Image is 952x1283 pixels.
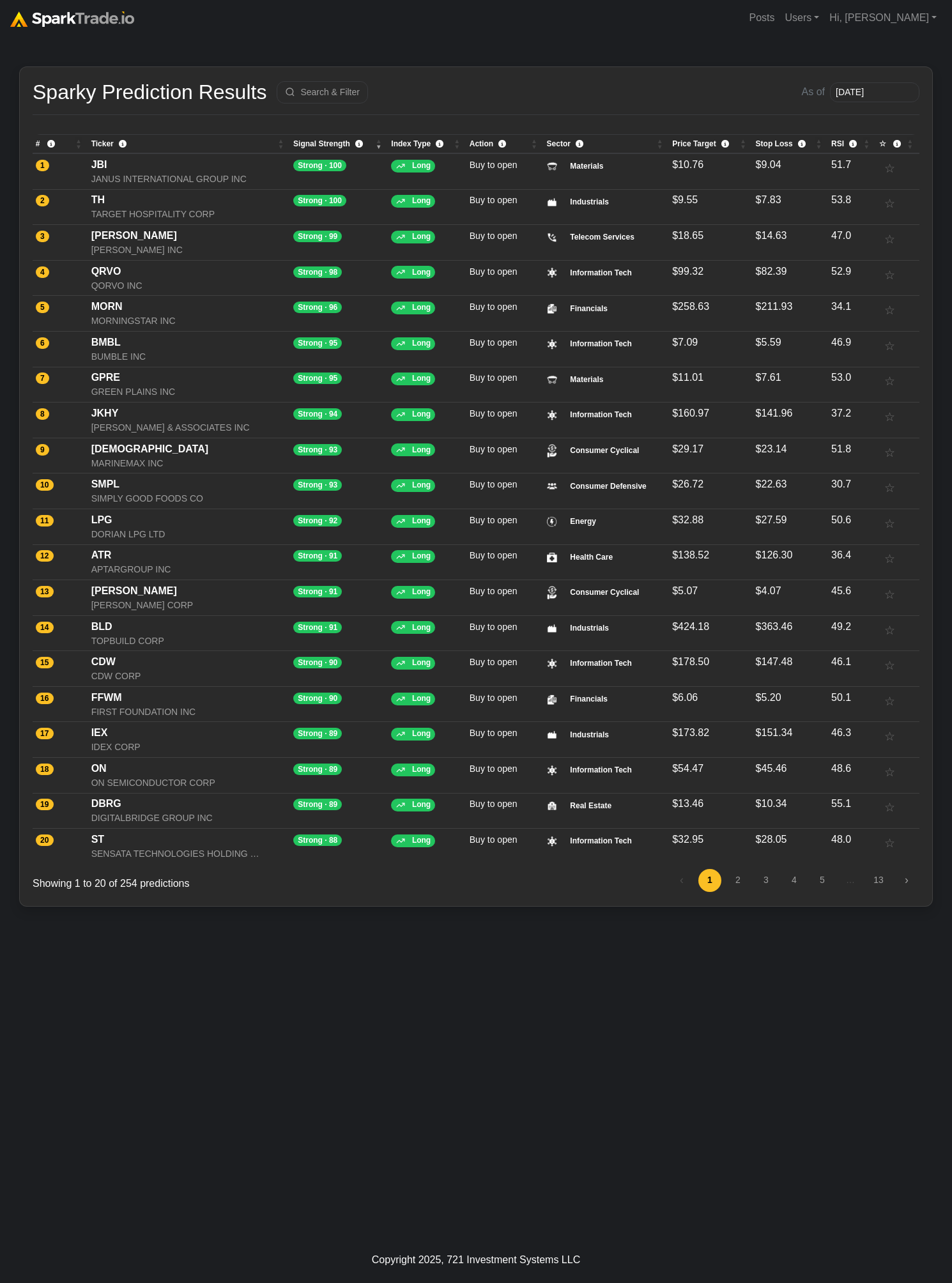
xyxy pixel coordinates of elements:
[36,834,54,846] span: 20
[470,586,518,596] small: Buy to open
[36,373,49,384] span: 7
[547,483,557,489] img: Consumer Defensive
[293,586,342,597] span: Strong · 91
[567,657,635,669] small: Information Tech
[470,160,518,170] small: Buy to open
[91,832,288,847] div: ST
[567,231,638,243] small: Telecom Services
[756,514,787,525] span: $27.59
[879,477,910,500] button: ☆
[412,729,431,738] span: Long
[91,563,288,576] div: APTARGROUP INC
[470,266,518,277] small: Buy to open
[698,869,721,892] a: 1
[672,194,698,205] span: $9.55
[412,800,431,809] span: Long
[783,869,806,892] a: 4
[831,549,851,560] span: 36.4
[412,374,431,383] span: Long
[567,800,615,811] small: Real Estate
[470,479,518,489] small: Buy to open
[36,799,54,810] span: 19
[879,512,910,536] button: ☆
[412,836,431,845] span: Long
[831,372,851,383] span: 53.0
[470,231,518,241] small: Buy to open
[744,5,779,31] a: Posts
[831,443,851,454] span: 51.8
[470,657,518,667] small: Buy to open
[672,266,703,277] span: $99.32
[756,408,793,419] span: $141.96
[756,138,793,150] span: Stop Loss
[672,301,709,312] span: $258.63
[811,869,834,892] a: 5
[756,585,781,596] span: $4.07
[547,444,557,457] img: Consumer Cyclical
[470,302,518,312] small: Buy to open
[33,868,391,892] div: Showing 1 to 20 of 254 predictions
[876,135,919,153] th: ☆ Click to add or remove stocks from your personal watchlist for easy tracking. : activate to sor...
[756,656,793,667] span: $147.48
[36,586,54,597] span: 13
[756,692,781,703] span: $5.20
[567,764,635,776] small: Information Tech
[293,337,342,349] span: Strong · 95
[547,268,557,278] img: Information Tech
[879,228,910,252] button: ☆
[293,799,342,810] span: Strong · 89
[547,730,557,739] img: Industrials
[412,303,431,312] span: Long
[293,138,350,150] span: Signal Strength
[91,350,288,364] div: BUMBLE INC
[36,479,54,491] span: 10
[293,444,342,456] span: Strong · 93
[672,621,709,632] span: $424.18
[470,337,518,348] small: Buy to open
[412,587,431,596] span: Long
[831,337,851,348] span: 46.9
[470,515,518,525] small: Buy to open
[91,634,288,648] div: TOPBUILD CORP
[36,139,40,148] span: #
[879,442,910,465] button: ☆
[879,725,910,749] button: ☆
[36,160,49,171] span: 1
[879,548,910,571] button: ☆
[91,173,288,186] div: JANUS INTERNATIONAL GROUP INC
[879,139,886,148] span: ☆
[567,516,599,527] small: Energy
[412,551,431,560] span: Long
[879,832,910,856] button: ☆
[33,135,88,153] th: # Ranking position based on AI confidence score and prediction strength. : activate to sort colum...
[672,727,709,738] span: $173.82
[412,410,431,419] span: Long
[412,232,431,241] span: Long
[831,479,851,489] span: 30.7
[412,161,431,170] span: Long
[88,135,290,153] th: Ticker Stock ticker symbol and company name for the predicted security. : activate to sort column...
[831,763,851,774] span: 48.6
[672,159,703,170] span: $10.76
[293,195,346,206] span: Strong · 100
[293,266,342,278] span: Strong · 98
[470,444,518,454] small: Buy to open
[547,197,557,206] img: Industrials
[567,338,635,350] small: Information Tech
[36,764,54,775] span: 18
[91,741,288,754] div: IDEX CORP
[831,798,851,809] span: 55.1
[879,796,910,820] button: ☆
[831,692,851,703] span: 50.1
[91,796,288,811] div: DBRG
[91,299,288,314] div: MORN
[91,654,288,670] div: CDW
[36,693,54,704] span: 16
[756,834,787,845] span: $28.05
[672,138,716,150] span: Price Target
[470,373,518,383] small: Buy to open
[293,657,342,668] span: Strong · 90
[547,374,557,385] img: Materials
[547,339,557,350] img: Information Tech
[567,551,616,563] small: Health Care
